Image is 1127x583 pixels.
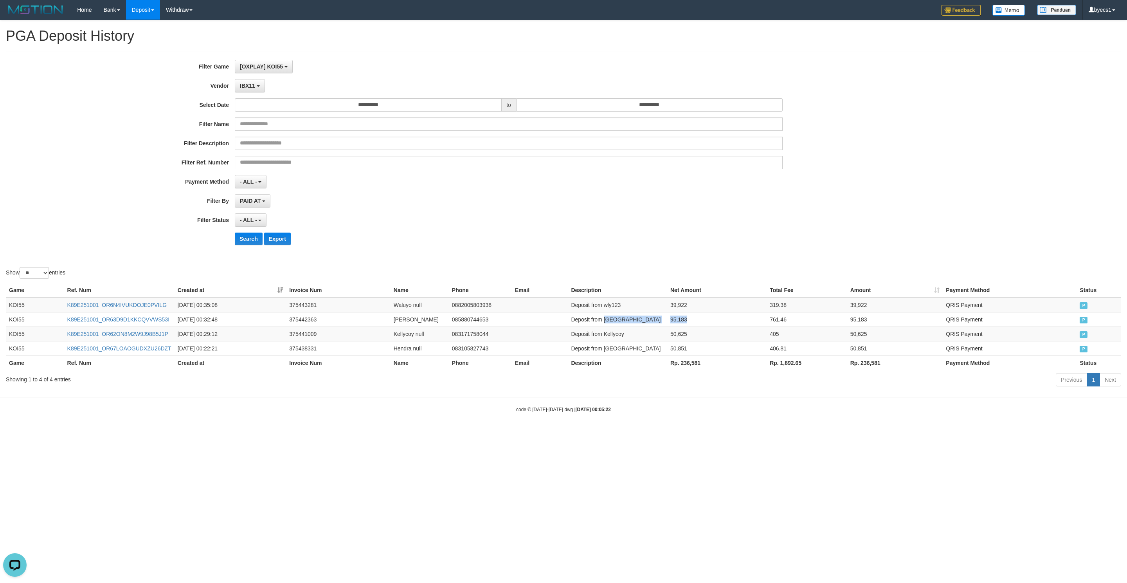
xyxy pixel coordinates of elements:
[240,83,255,89] span: IBX11
[667,283,767,298] th: Net Amount
[568,356,667,370] th: Description
[847,327,943,341] td: 50,625
[391,298,449,312] td: Waluyo null
[1087,373,1100,386] a: 1
[6,372,464,383] div: Showing 1 to 4 of 4 entries
[576,407,611,412] strong: [DATE] 00:05:22
[767,298,847,312] td: 319.38
[512,283,568,298] th: Email
[1056,373,1087,386] a: Previous
[391,341,449,356] td: Hendra null
[449,312,512,327] td: 085880744653
[512,356,568,370] th: Email
[235,175,266,188] button: - ALL -
[235,194,270,208] button: PAID AT
[175,283,286,298] th: Created at: activate to sort column ascending
[943,327,1077,341] td: QRIS Payment
[667,356,767,370] th: Rp. 236,581
[286,327,390,341] td: 375441009
[235,79,265,92] button: IBX11
[67,316,169,323] a: K89E251001_OR63D9D1KKCQVVWS53I
[942,5,981,16] img: Feedback.jpg
[235,233,263,245] button: Search
[449,283,512,298] th: Phone
[175,312,286,327] td: [DATE] 00:32:48
[240,217,257,223] span: - ALL -
[516,407,611,412] small: code © [DATE]-[DATE] dwg |
[943,298,1077,312] td: QRIS Payment
[6,327,64,341] td: KOI55
[64,283,175,298] th: Ref. Num
[6,298,64,312] td: KOI55
[67,331,168,337] a: K89E251001_OR62ON8M2W9J98B5J1P
[667,327,767,341] td: 50,625
[1077,283,1121,298] th: Status
[67,345,171,352] a: K89E251001_OR67LOAOGUDXZU26DZT
[20,267,49,279] select: Showentries
[175,341,286,356] td: [DATE] 00:22:21
[286,341,390,356] td: 375438331
[1080,346,1087,352] span: PAID
[667,312,767,327] td: 95,183
[67,302,167,308] a: K89E251001_OR6N4IVUKDOJE0PVILG
[6,28,1121,44] h1: PGA Deposit History
[391,356,449,370] th: Name
[568,283,667,298] th: Description
[449,356,512,370] th: Phone
[6,283,64,298] th: Game
[667,298,767,312] td: 39,922
[3,3,27,27] button: Open LiveChat chat widget
[847,298,943,312] td: 39,922
[6,4,65,16] img: MOTION_logo.png
[1037,5,1076,15] img: panduan.png
[240,63,283,70] span: [OXPLAY] KOI55
[943,356,1077,370] th: Payment Method
[1080,317,1087,323] span: PAID
[568,341,667,356] td: Deposit from [GEOGRAPHIC_DATA]
[1080,302,1087,309] span: PAID
[767,283,847,298] th: Total Fee
[240,179,257,185] span: - ALL -
[286,298,390,312] td: 375443281
[264,233,291,245] button: Export
[767,341,847,356] td: 406.81
[943,312,1077,327] td: QRIS Payment
[6,312,64,327] td: KOI55
[992,5,1025,16] img: Button%20Memo.svg
[943,341,1077,356] td: QRIS Payment
[240,198,261,204] span: PAID AT
[1077,356,1121,370] th: Status
[175,327,286,341] td: [DATE] 00:29:12
[235,213,266,227] button: - ALL -
[767,312,847,327] td: 761.46
[767,356,847,370] th: Rp. 1,892.65
[568,327,667,341] td: Deposit from Kellycoy
[286,283,390,298] th: Invoice Num
[391,283,449,298] th: Name
[286,312,390,327] td: 375442363
[568,298,667,312] td: Deposit from wly123
[568,312,667,327] td: Deposit from [GEOGRAPHIC_DATA]
[449,327,512,341] td: 083171758044
[501,98,516,112] span: to
[6,341,64,356] td: KOI55
[391,312,449,327] td: [PERSON_NAME]
[391,327,449,341] td: Kellycoy null
[175,298,286,312] td: [DATE] 00:35:08
[767,327,847,341] td: 405
[64,356,175,370] th: Ref. Num
[6,356,64,370] th: Game
[847,356,943,370] th: Rp. 236,581
[449,298,512,312] td: 0882005803938
[847,283,943,298] th: Amount: activate to sort column ascending
[235,60,293,73] button: [OXPLAY] KOI55
[943,283,1077,298] th: Payment Method
[1080,331,1087,338] span: PAID
[175,356,286,370] th: Created at
[847,312,943,327] td: 95,183
[667,341,767,356] td: 50,851
[449,341,512,356] td: 083105827743
[6,267,65,279] label: Show entries
[1100,373,1121,386] a: Next
[847,341,943,356] td: 50,851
